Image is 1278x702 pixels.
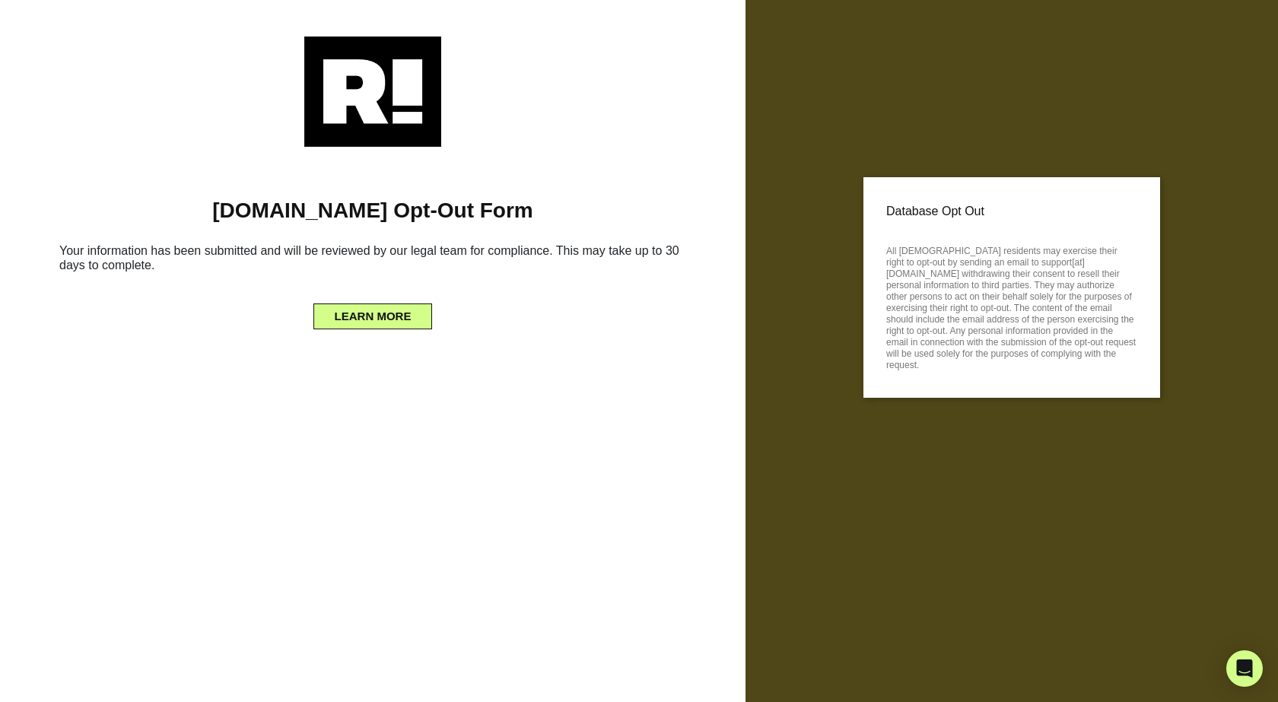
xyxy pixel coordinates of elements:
h6: Your information has been submitted and will be reviewed by our legal team for compliance. This m... [23,237,723,284]
button: LEARN MORE [313,303,433,329]
p: All [DEMOGRAPHIC_DATA] residents may exercise their right to opt-out by sending an email to suppo... [886,241,1137,371]
h1: [DOMAIN_NAME] Opt-Out Form [23,198,723,224]
p: Database Opt Out [886,200,1137,223]
img: Retention.com [304,37,441,147]
div: Open Intercom Messenger [1226,650,1263,687]
a: LEARN MORE [313,306,433,318]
